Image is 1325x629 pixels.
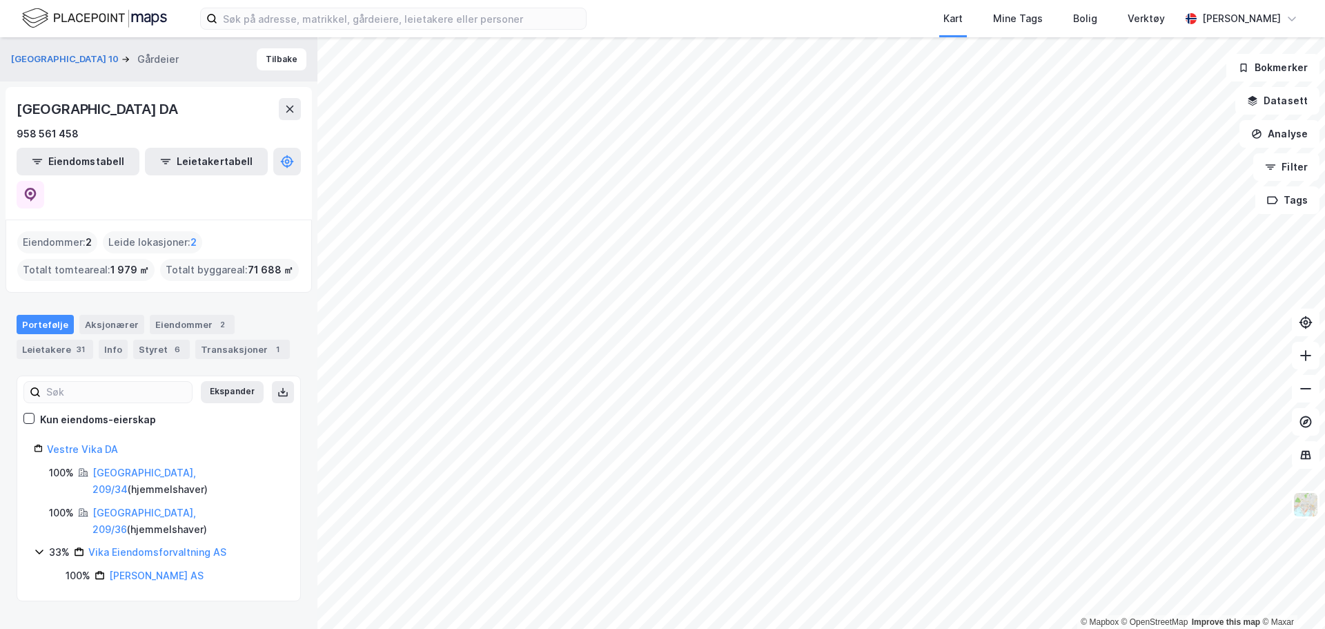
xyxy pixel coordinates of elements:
[1239,120,1319,148] button: Analyse
[190,234,197,251] span: 2
[137,51,179,68] div: Gårdeier
[92,507,196,535] a: [GEOGRAPHIC_DATA], 209/36
[41,382,192,403] input: Søk
[217,8,586,29] input: Søk på adresse, matrikkel, gårdeiere, leietakere eller personer
[22,6,167,30] img: logo.f888ab2527a4732fd821a326f86c7f29.svg
[110,262,149,278] span: 1 979 ㎡
[88,546,226,558] a: Vika Eiendomsforvaltning AS
[1202,10,1281,27] div: [PERSON_NAME]
[271,342,284,356] div: 1
[145,148,268,175] button: Leietakertabell
[79,315,144,334] div: Aksjonærer
[1226,54,1319,81] button: Bokmerker
[1253,153,1319,181] button: Filter
[47,443,118,455] a: Vestre Vika DA
[49,505,74,521] div: 100%
[1293,492,1319,518] img: Z
[1081,617,1119,627] a: Mapbox
[248,262,293,278] span: 71 688 ㎡
[1192,617,1260,627] a: Improve this map
[49,465,74,481] div: 100%
[11,52,121,66] button: [GEOGRAPHIC_DATA] 10
[92,465,284,498] div: ( hjemmelshaver )
[201,381,264,403] button: Ekspander
[17,126,79,142] div: 958 561 458
[17,259,155,281] div: Totalt tomteareal :
[1235,87,1319,115] button: Datasett
[17,98,181,120] div: [GEOGRAPHIC_DATA] DA
[92,467,196,495] a: [GEOGRAPHIC_DATA], 209/34
[103,231,202,253] div: Leide lokasjoner :
[1128,10,1165,27] div: Verktøy
[66,568,90,584] div: 100%
[92,505,284,538] div: ( hjemmelshaver )
[993,10,1043,27] div: Mine Tags
[74,342,88,356] div: 31
[17,315,74,334] div: Portefølje
[170,342,184,356] div: 6
[160,259,299,281] div: Totalt byggareal :
[49,544,70,561] div: 33%
[1255,186,1319,214] button: Tags
[215,318,229,331] div: 2
[1121,617,1188,627] a: OpenStreetMap
[1256,563,1325,629] iframe: Chat Widget
[17,340,93,359] div: Leietakere
[150,315,235,334] div: Eiendommer
[109,570,204,581] a: [PERSON_NAME] AS
[133,340,190,359] div: Styret
[99,340,128,359] div: Info
[17,231,97,253] div: Eiendommer :
[257,48,306,70] button: Tilbake
[86,234,92,251] span: 2
[195,340,290,359] div: Transaksjoner
[40,412,156,428] div: Kun eiendoms-eierskap
[1073,10,1097,27] div: Bolig
[943,10,963,27] div: Kart
[17,148,139,175] button: Eiendomstabell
